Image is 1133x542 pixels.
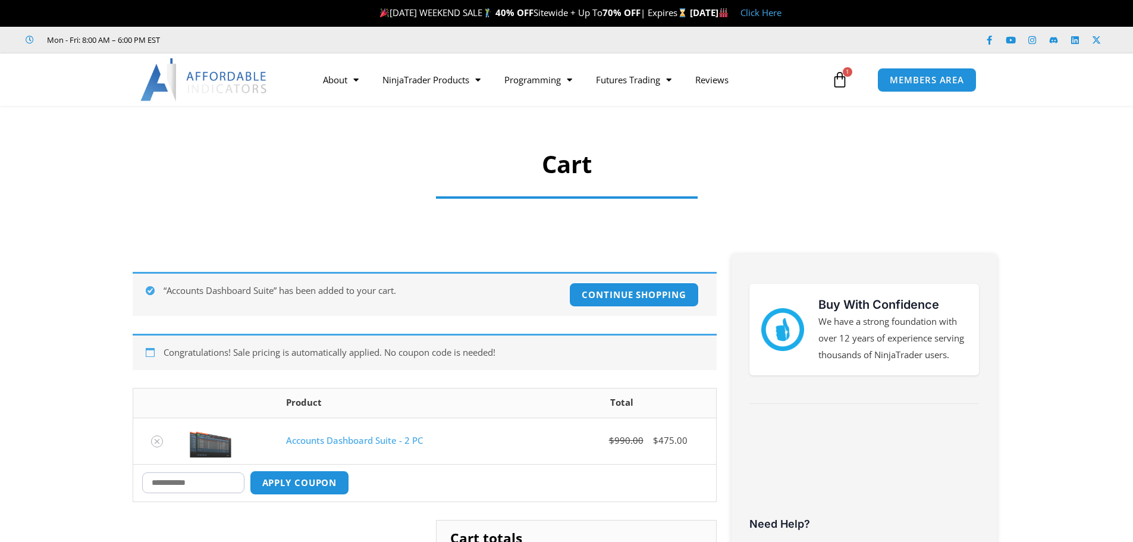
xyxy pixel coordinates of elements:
[492,66,584,93] a: Programming
[277,389,528,418] th: Product
[190,424,231,458] img: Screenshot 2024-08-26 155710eeeee | Affordable Indicators – NinjaTrader
[250,471,350,495] button: Apply coupon
[740,7,782,18] a: Click Here
[140,58,268,101] img: LogoAI | Affordable Indicators – NinjaTrader
[749,517,979,531] h3: Need Help?
[890,76,964,84] span: MEMBERS AREA
[843,67,852,77] span: 1
[814,62,866,97] a: 1
[678,8,687,17] img: ⌛
[44,33,160,47] span: Mon - Fri: 8:00 AM – 6:00 PM EST
[172,148,961,181] h1: Cart
[818,296,967,314] h3: Buy With Confidence
[749,425,979,514] iframe: Customer reviews powered by Trustpilot
[133,334,717,370] div: Congratulations! Sale pricing is automatically applied. No coupon code is needed!
[683,66,740,93] a: Reviews
[653,434,658,446] span: $
[569,283,698,307] a: Continue shopping
[311,66,828,93] nav: Menu
[133,272,717,316] div: “Accounts Dashboard Suite” has been added to your cart.
[528,389,716,418] th: Total
[761,308,804,351] img: mark thumbs good 43913 | Affordable Indicators – NinjaTrader
[377,7,689,18] span: [DATE] WEEKEND SALE Sitewide + Up To | Expires
[177,34,355,46] iframe: Customer reviews powered by Trustpilot
[653,434,688,446] bdi: 475.00
[818,314,967,364] p: We have a strong foundation with over 12 years of experience serving thousands of NinjaTrader users.
[151,436,163,447] a: Remove Accounts Dashboard Suite - 2 PC from cart
[877,68,977,92] a: MEMBERS AREA
[602,7,641,18] strong: 70% OFF
[609,434,614,446] span: $
[380,8,389,17] img: 🎉
[371,66,492,93] a: NinjaTrader Products
[690,7,729,18] strong: [DATE]
[311,66,371,93] a: About
[719,8,728,17] img: 🏭
[483,8,492,17] img: 🏌️‍♂️
[609,434,644,446] bdi: 990.00
[495,7,533,18] strong: 40% OFF
[286,434,423,446] a: Accounts Dashboard Suite - 2 PC
[584,66,683,93] a: Futures Trading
